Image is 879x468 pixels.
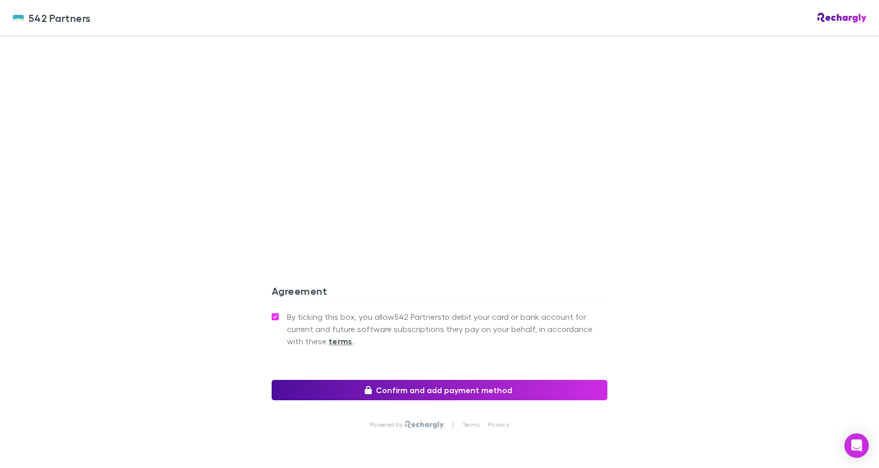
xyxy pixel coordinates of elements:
p: | [452,421,454,429]
span: 542 Partners [28,10,91,25]
a: Terms [462,421,480,429]
img: Rechargly Logo [405,421,444,429]
a: Privacy [488,421,509,429]
img: 542 Partners's Logo [12,12,24,24]
strong: terms [329,336,353,346]
button: Confirm and add payment method [272,380,607,400]
p: Powered by [370,421,405,429]
div: Open Intercom Messenger [844,433,869,458]
h3: Agreement [272,285,607,301]
span: By ticking this box, you allow 542 Partners to debit your card or bank account for current and fu... [287,311,607,347]
img: Rechargly Logo [817,13,867,23]
iframe: Secure address input frame [270,3,609,238]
